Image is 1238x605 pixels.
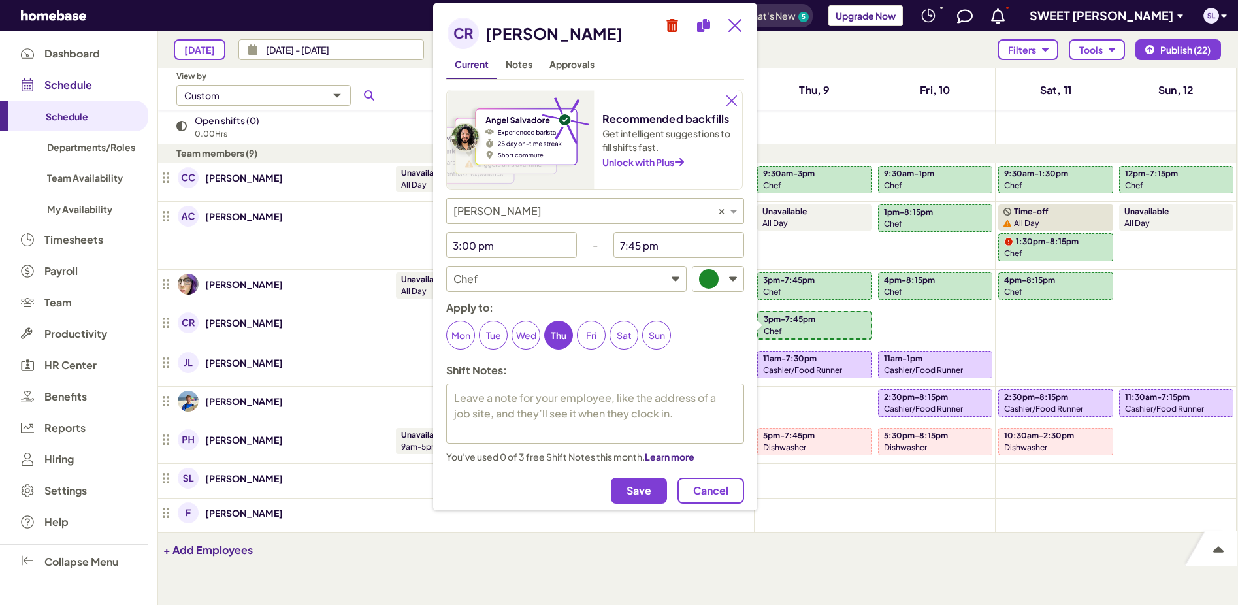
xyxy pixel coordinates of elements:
[195,112,259,128] p: Open shifts (0)
[44,79,92,91] span: Schedule
[485,22,623,44] h2: [PERSON_NAME]
[763,353,817,365] p: 11am-7:30pm
[1124,218,1223,229] p: all day
[205,315,283,331] a: [PERSON_NAME]
[884,180,902,191] p: Chef
[1016,236,1079,248] p: 1:30pm-8:15pm
[763,180,781,191] p: Chef
[205,393,283,409] p: [PERSON_NAME]
[401,179,500,191] p: all day
[258,39,424,60] input: Choose a date
[163,543,253,557] span: + Add Employees
[799,82,830,98] h4: Thu, 9
[716,199,727,223] span: Clear value
[1124,206,1169,218] p: Unavailable
[884,218,902,230] p: Chef
[44,48,100,59] span: Dashboard
[1203,8,1219,24] img: avatar
[178,206,199,227] img: avatar
[610,329,638,342] p: Sat
[740,4,813,27] button: What's New 5
[176,351,200,374] a: avatar
[1004,430,1074,442] p: 10:30am-2:30pm
[1030,8,1173,23] span: SWEET [PERSON_NAME]
[1014,218,1039,229] p: all day
[176,71,380,82] p: View by
[184,90,220,101] div: Custom
[1004,442,1047,453] p: Dishwasher
[46,110,88,122] span: Schedule
[763,286,781,298] p: Chef
[802,12,806,20] text: 5
[884,403,963,415] p: Cashier/Food Runner
[912,80,958,101] a: Fri, 10
[176,466,200,490] a: avatar
[920,8,936,24] img: svg+xml;base64,PHN2ZyB4bWxucz0iaHR0cDovL3d3dy53My5vcmcvMjAwMC9zdmciIHdpZHRoPSIyNCIgaGVpZ2h0PSIyNC...
[693,484,728,497] span: Cancel
[763,365,842,376] p: Cashier/Food Runner
[453,199,542,223] span: [PERSON_NAME]
[1004,403,1083,415] p: Cashier/Food Runner
[446,449,645,465] p: You’ve used 0 of 3 free Shift Notes this month.
[446,363,507,378] p: Shift Notes:
[718,204,725,218] span: ×
[884,168,934,180] p: 9:30am-1pm
[47,172,123,184] span: Team Availability
[828,5,903,26] button: Upgrade Now
[453,271,672,287] p: Chef
[205,505,283,521] a: [PERSON_NAME]
[884,274,935,286] p: 4pm-8:15pm
[836,10,896,22] span: Upgrade Now
[401,441,500,453] p: 9am-5pm
[763,430,815,442] p: 5pm-7:45pm
[764,314,815,325] p: 3pm-7:45pm
[1004,180,1022,191] p: Chef
[1040,82,1071,98] h4: Sat, 11
[176,428,200,451] a: avatar
[205,432,283,448] a: [PERSON_NAME]
[762,206,807,218] p: Unavailable
[743,10,796,22] span: What's New
[602,111,734,127] h4: Recommended backfills
[613,232,725,258] input: --:-- --
[44,328,107,340] span: Productivity
[205,208,283,224] a: [PERSON_NAME]
[643,329,670,342] p: Sun
[176,501,200,525] a: avatar
[205,355,283,370] a: [PERSON_NAME]
[455,58,489,70] span: Current
[602,154,674,170] p: Unlock with Plus
[1125,403,1204,415] p: Cashier/Food Runner
[44,234,103,246] span: Timesheets
[1160,44,1211,56] span: Publish (22)
[1004,168,1068,180] p: 9:30am-1:30pm
[429,39,450,60] button: Previous period
[44,516,69,528] span: Help
[763,274,815,286] p: 3pm-7:45pm
[549,58,595,70] span: Approvals
[512,329,540,342] p: Wed
[602,127,734,154] p: Get intelligent suggestions to fill shifts fast.
[763,442,806,453] p: Dishwasher
[884,430,948,442] p: 5:30pm-8:15pm
[1125,391,1190,403] p: 11:30am-7:15pm
[21,10,86,21] svg: Homebase Logo
[178,274,199,295] img: avatar
[205,170,283,186] a: [PERSON_NAME]
[1004,391,1068,403] p: 2:30pm-8:15pm
[480,329,507,342] p: Tue
[627,484,651,497] span: Save
[1158,82,1194,98] h4: Sun, 12
[176,311,200,335] a: avatar
[721,90,742,111] button: Close
[44,453,74,465] span: Hiring
[884,353,922,365] p: 11am-1pm
[1032,80,1079,101] a: Sat, 11
[762,218,861,229] p: all day
[178,167,199,188] img: avatar
[1150,80,1201,101] a: Sun, 12
[448,18,479,49] img: avatar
